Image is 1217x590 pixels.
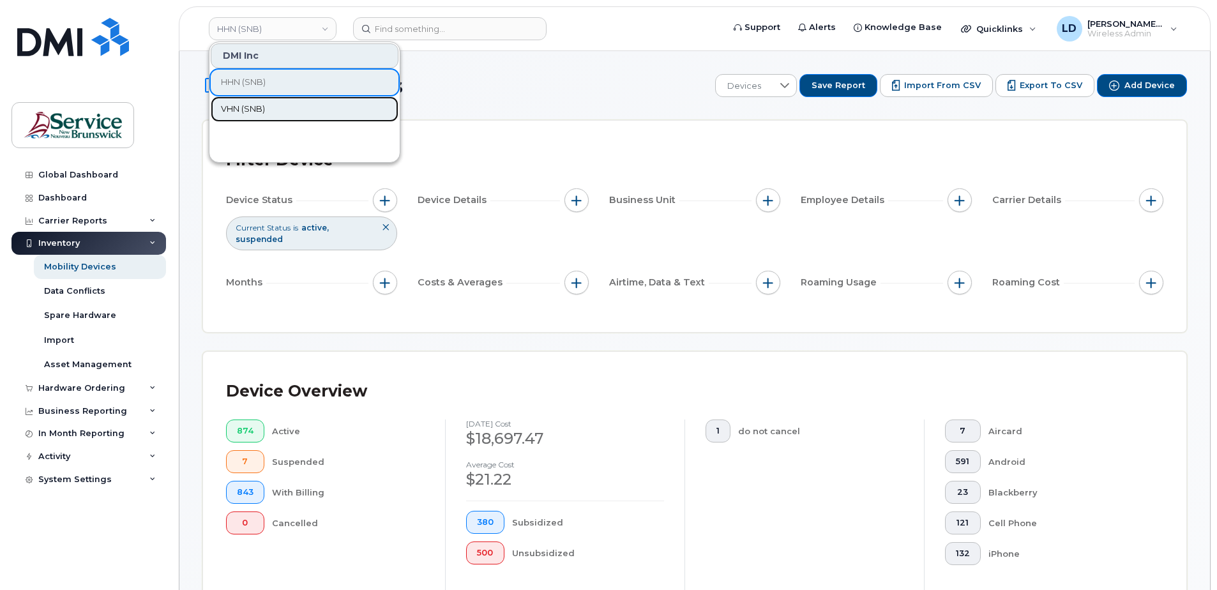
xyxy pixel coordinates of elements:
button: 1 [706,420,730,442]
button: Export to CSV [995,74,1094,97]
span: Current Status [236,222,291,233]
h4: Average cost [466,460,664,469]
span: Devices [716,75,773,98]
button: 132 [945,542,981,565]
div: Subsidized [512,511,665,534]
div: Blackberry [988,481,1144,504]
span: 843 [237,487,253,497]
span: 132 [956,548,970,559]
span: HHN (SNB) [221,76,266,89]
button: 0 [226,511,264,534]
div: Suspended [272,450,425,473]
span: active [301,223,329,232]
span: Roaming Cost [992,276,1064,289]
div: Cancelled [272,511,425,534]
span: 500 [477,548,494,558]
button: 23 [945,481,981,504]
div: Active [272,420,425,442]
button: 843 [226,481,264,504]
span: Save Report [812,80,865,91]
button: 7 [226,450,264,473]
span: Carrier Details [992,193,1065,207]
a: HHN (SNB) [211,70,398,95]
span: 0 [237,518,253,528]
button: 874 [226,420,264,442]
button: 380 [466,511,504,534]
span: Months [226,276,266,289]
span: Device Status [226,193,296,207]
a: VHN (SNB) [211,96,398,122]
button: 591 [945,450,981,473]
button: Import from CSV [880,74,993,97]
div: Cell Phone [988,511,1144,534]
button: 500 [466,541,504,564]
button: Save Report [799,74,877,97]
span: 1 [716,426,720,436]
h4: [DATE] cost [466,420,664,428]
span: Employee Details [801,193,888,207]
span: VHN (SNB) [221,103,265,116]
span: is [293,222,298,233]
span: Device Details [418,193,490,207]
div: Unsubsidized [512,541,665,564]
span: 380 [477,517,494,527]
div: With Billing [272,481,425,504]
span: Business Unit [609,193,679,207]
div: iPhone [988,542,1144,565]
span: Import from CSV [904,80,981,91]
span: Export to CSV [1020,80,1082,91]
button: 7 [945,420,981,442]
span: 23 [956,487,970,497]
span: Add Device [1124,80,1175,91]
div: DMI Inc [211,43,398,68]
span: 591 [956,457,970,467]
span: 7 [956,426,970,436]
span: 874 [237,426,253,436]
div: Device Overview [226,375,367,408]
span: suspended [236,234,283,244]
div: $18,697.47 [466,428,664,450]
div: do not cancel [738,420,904,442]
span: 7 [237,457,253,467]
span: 121 [956,518,970,528]
div: $21.22 [466,469,664,490]
span: Airtime, Data & Text [609,276,709,289]
button: Add Device [1097,74,1187,97]
button: 121 [945,511,981,534]
span: Roaming Usage [801,276,881,289]
div: Aircard [988,420,1144,442]
div: Android [988,450,1144,473]
span: Costs & Averages [418,276,506,289]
